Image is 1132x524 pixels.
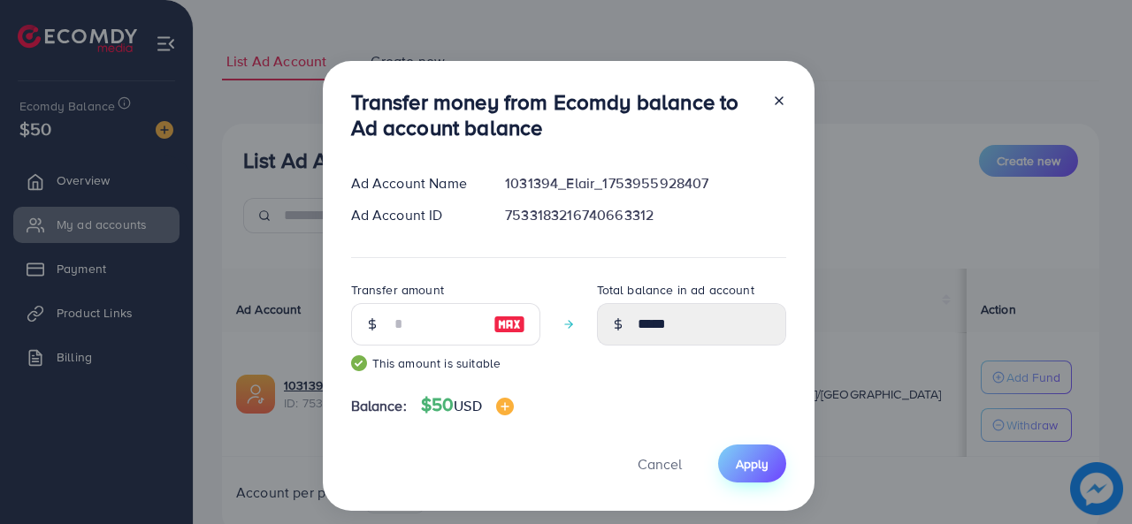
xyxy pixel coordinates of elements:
[638,454,682,474] span: Cancel
[454,396,481,415] span: USD
[597,281,754,299] label: Total balance in ad account
[421,394,514,416] h4: $50
[351,355,367,371] img: guide
[491,173,799,194] div: 1031394_Elair_1753955928407
[616,444,704,482] button: Cancel
[351,89,758,140] h3: Transfer money from Ecomdy balance to Ad account balance
[351,396,407,416] span: Balance:
[351,281,444,299] label: Transfer amount
[496,398,514,415] img: image
[337,205,492,225] div: Ad Account ID
[337,173,492,194] div: Ad Account Name
[718,444,786,482] button: Apply
[736,455,769,473] span: Apply
[491,205,799,225] div: 7533183216740663312
[493,314,525,335] img: image
[351,354,540,372] small: This amount is suitable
